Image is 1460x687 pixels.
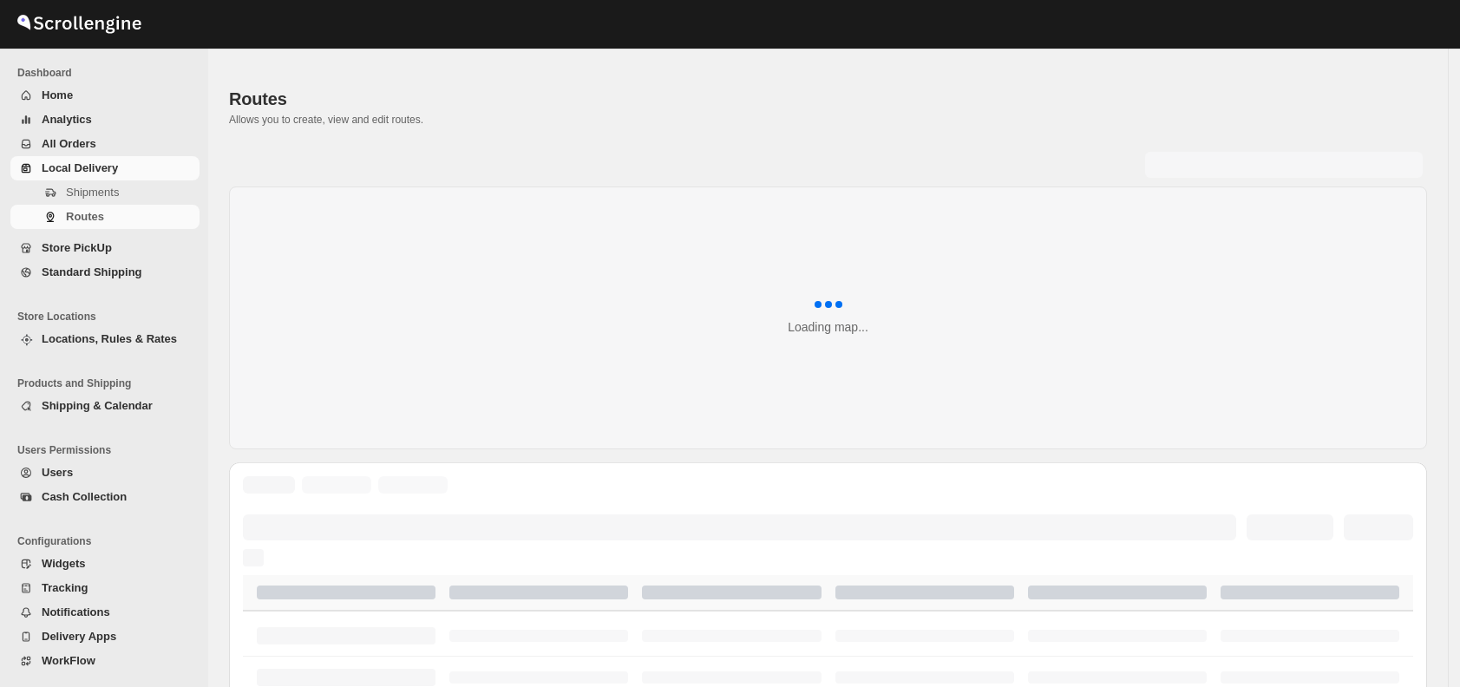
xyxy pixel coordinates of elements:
[10,461,200,485] button: Users
[42,399,153,412] span: Shipping & Calendar
[10,600,200,625] button: Notifications
[42,161,118,174] span: Local Delivery
[10,327,200,351] button: Locations, Rules & Rates
[42,137,96,150] span: All Orders
[17,534,200,548] span: Configurations
[42,466,73,479] span: Users
[10,552,200,576] button: Widgets
[42,605,110,618] span: Notifications
[66,186,119,199] span: Shipments
[10,485,200,509] button: Cash Collection
[788,318,868,336] div: Loading map...
[42,265,142,278] span: Standard Shipping
[10,649,200,673] button: WorkFlow
[42,654,95,667] span: WorkFlow
[10,576,200,600] button: Tracking
[17,443,200,457] span: Users Permissions
[10,394,200,418] button: Shipping & Calendar
[42,581,88,594] span: Tracking
[10,132,200,156] button: All Orders
[42,241,112,254] span: Store PickUp
[229,89,287,108] span: Routes
[66,210,104,223] span: Routes
[17,310,200,324] span: Store Locations
[10,83,200,108] button: Home
[10,180,200,205] button: Shipments
[229,113,1427,127] p: Allows you to create, view and edit routes.
[10,205,200,229] button: Routes
[17,376,200,390] span: Products and Shipping
[10,625,200,649] button: Delivery Apps
[42,557,85,570] span: Widgets
[42,113,92,126] span: Analytics
[42,332,177,345] span: Locations, Rules & Rates
[17,66,200,80] span: Dashboard
[10,108,200,132] button: Analytics
[42,630,116,643] span: Delivery Apps
[42,88,73,101] span: Home
[42,490,127,503] span: Cash Collection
